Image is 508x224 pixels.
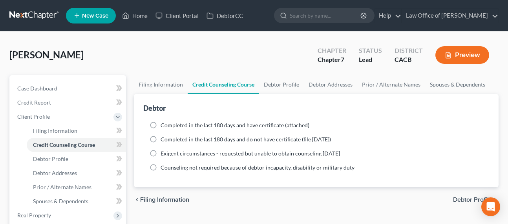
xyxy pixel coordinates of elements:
[161,150,340,157] span: Exigent circumstances - requested but unable to obtain counseling [DATE]
[118,9,152,23] a: Home
[33,127,77,134] span: Filing Information
[27,152,126,166] a: Debtor Profile
[33,198,88,204] span: Spouses & Dependents
[161,136,331,143] span: Completed in the last 180 days and do not have certificate (file [DATE])
[341,56,344,63] span: 7
[82,13,108,19] span: New Case
[17,212,51,219] span: Real Property
[259,75,304,94] a: Debtor Profile
[402,9,498,23] a: Law Office of [PERSON_NAME]
[188,75,259,94] a: Credit Counseling Course
[481,197,500,216] div: Open Intercom Messenger
[33,184,91,190] span: Prior / Alternate Names
[17,99,51,106] span: Credit Report
[395,55,423,64] div: CACB
[304,75,357,94] a: Debtor Addresses
[453,197,499,203] button: Debtor Profile chevron_right
[318,46,346,55] div: Chapter
[435,46,489,64] button: Preview
[11,96,126,110] a: Credit Report
[27,194,126,208] a: Spouses & Dependents
[134,75,188,94] a: Filing Information
[359,46,382,55] div: Status
[134,197,140,203] i: chevron_left
[27,124,126,138] a: Filing Information
[161,122,309,128] span: Completed in the last 180 days and have certificate (attached)
[359,55,382,64] div: Lead
[17,113,50,120] span: Client Profile
[9,49,84,60] span: [PERSON_NAME]
[425,75,490,94] a: Spouses & Dependents
[27,166,126,180] a: Debtor Addresses
[33,155,68,162] span: Debtor Profile
[27,180,126,194] a: Prior / Alternate Names
[453,197,492,203] span: Debtor Profile
[134,197,189,203] button: chevron_left Filing Information
[290,8,362,23] input: Search by name...
[33,170,77,176] span: Debtor Addresses
[17,85,57,92] span: Case Dashboard
[375,9,401,23] a: Help
[318,55,346,64] div: Chapter
[27,138,126,152] a: Credit Counseling Course
[143,103,166,113] div: Debtor
[11,81,126,96] a: Case Dashboard
[140,197,189,203] span: Filing Information
[161,164,355,171] span: Counseling not required because of debtor incapacity, disability or military duty
[395,46,423,55] div: District
[357,75,425,94] a: Prior / Alternate Names
[33,141,95,148] span: Credit Counseling Course
[492,197,499,203] i: chevron_right
[203,9,247,23] a: DebtorCC
[152,9,203,23] a: Client Portal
